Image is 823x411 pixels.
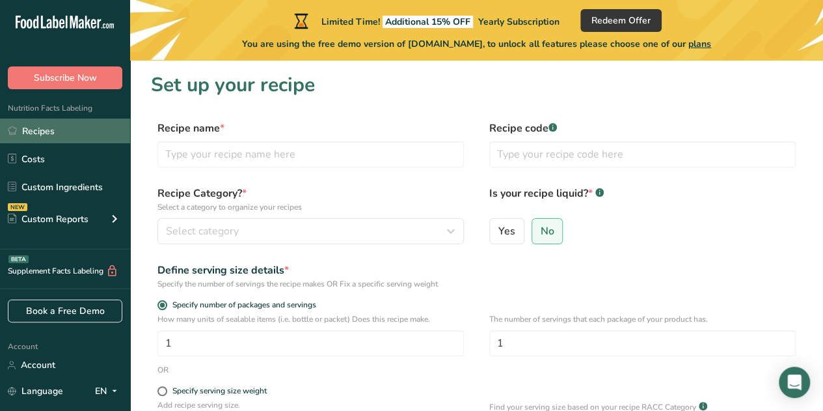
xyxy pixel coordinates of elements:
[489,141,796,167] input: Type your recipe code here
[489,313,796,325] p: The number of servings that each package of your product has.
[157,218,464,244] button: Select category
[8,212,88,226] div: Custom Reports
[779,367,810,398] div: Open Intercom Messenger
[541,225,554,238] span: No
[157,364,169,376] div: OR
[166,223,239,239] span: Select category
[291,13,560,29] div: Limited Time!
[157,262,464,278] div: Define serving size details
[157,278,464,290] div: Specify the number of servings the recipe makes OR Fix a specific serving weight
[157,120,464,136] label: Recipe name
[478,16,560,28] span: Yearly Subscription
[8,203,27,211] div: NEW
[95,384,122,399] div: EN
[157,141,464,167] input: Type your recipe name here
[34,71,97,85] span: Subscribe Now
[8,255,29,263] div: BETA
[8,66,122,89] button: Subscribe Now
[688,38,711,50] span: plans
[498,225,515,238] span: Yes
[242,37,711,51] span: You are using the free demo version of [DOMAIN_NAME], to unlock all features please choose one of...
[8,380,63,403] a: Language
[157,313,464,325] p: How many units of sealable items (i.e. bottle or packet) Does this recipe make.
[580,9,662,32] button: Redeem Offer
[157,201,464,213] p: Select a category to organize your recipes
[489,120,796,136] label: Recipe code
[8,300,122,322] a: Book a Free Demo
[489,186,796,213] label: Is your recipe liquid?
[383,16,473,28] span: Additional 15% OFF
[167,300,316,310] span: Specify number of packages and servings
[157,186,464,213] label: Recipe Category?
[172,386,267,396] div: Specify serving size weight
[591,14,651,27] span: Redeem Offer
[157,399,464,411] p: Add recipe serving size.
[151,70,802,100] h1: Set up your recipe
